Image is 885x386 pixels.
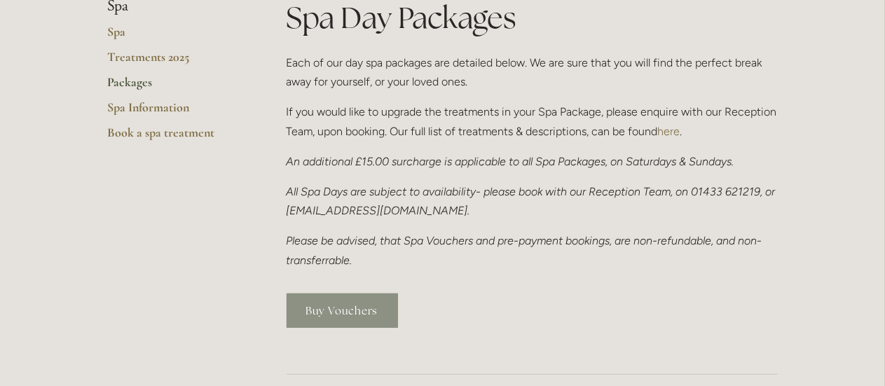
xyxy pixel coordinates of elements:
[287,234,762,266] em: Please be advised, that Spa Vouchers and pre-payment bookings, are non-refundable, and non-transf...
[108,74,242,99] a: Packages
[287,102,778,140] p: If you would like to upgrade the treatments in your Spa Package, please enquire with our Receptio...
[108,49,242,74] a: Treatments 2025
[658,125,680,138] a: here
[287,53,778,91] p: Each of our day spa packages are detailed below. We are sure that you will find the perfect break...
[108,24,242,49] a: Spa
[287,155,734,168] em: An additional £15.00 surcharge is applicable to all Spa Packages, on Saturdays & Sundays.
[108,99,242,125] a: Spa Information
[108,125,242,150] a: Book a spa treatment
[287,294,398,328] a: Buy Vouchers
[287,185,778,217] em: All Spa Days are subject to availability- please book with our Reception Team, on 01433 621219, o...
